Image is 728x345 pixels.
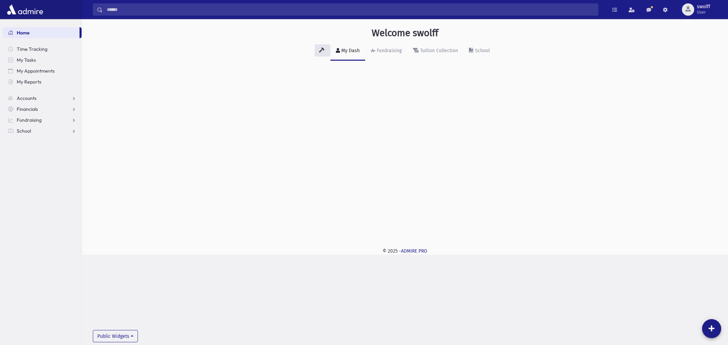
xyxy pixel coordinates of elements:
a: My Dash [330,42,365,61]
span: Home [17,30,30,36]
a: ADMIRE PRO [401,248,427,254]
input: Search [103,3,598,16]
a: My Reports [3,76,82,87]
a: School [3,125,82,136]
img: AdmirePro [5,3,45,16]
span: Accounts [17,95,37,101]
a: My Appointments [3,65,82,76]
div: My Dash [340,48,360,54]
a: My Tasks [3,55,82,65]
div: Tuition Collection [419,48,458,54]
div: Fundraising [375,48,402,54]
span: My Reports [17,79,41,85]
a: Financials [3,104,82,115]
button: Public Widgets [93,330,138,342]
span: My Appointments [17,68,55,74]
div: School [474,48,490,54]
a: Fundraising [365,42,407,61]
span: Financials [17,106,38,112]
a: Accounts [3,93,82,104]
a: School [463,42,495,61]
span: My Tasks [17,57,36,63]
span: School [17,128,31,134]
h3: Welcome swolff [372,27,438,39]
a: Home [3,27,80,38]
span: swolff [697,4,710,10]
a: Time Tracking [3,44,82,55]
span: User [697,10,710,15]
div: © 2025 - [93,247,717,255]
a: Fundraising [3,115,82,125]
a: Tuition Collection [407,42,463,61]
span: Fundraising [17,117,42,123]
span: Time Tracking [17,46,47,52]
